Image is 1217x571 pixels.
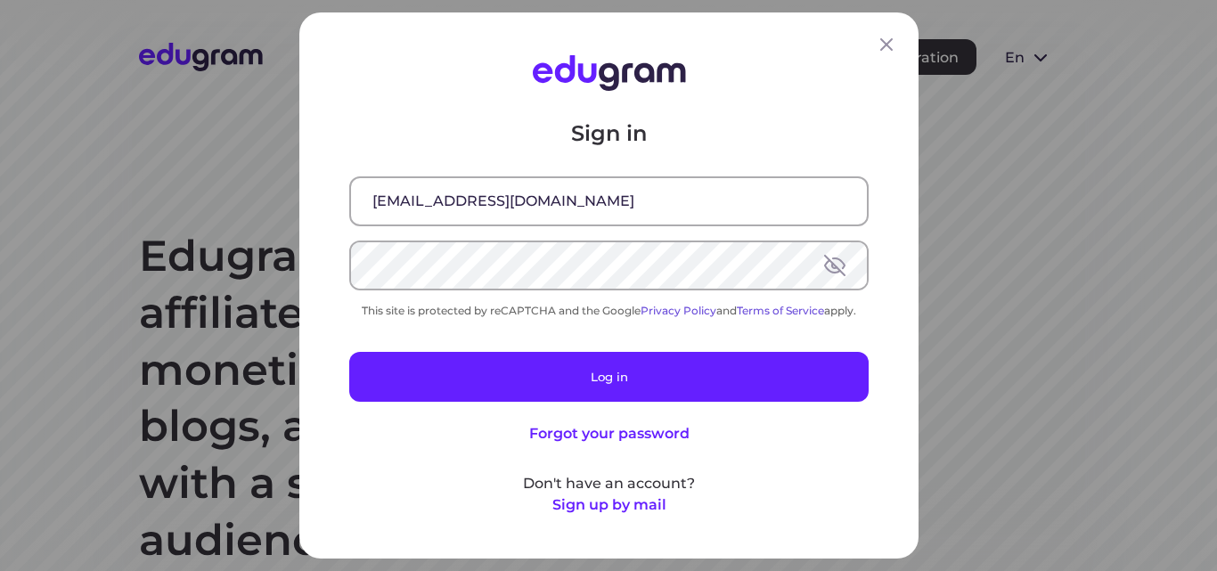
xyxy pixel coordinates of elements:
a: Terms of Service [737,304,824,317]
div: This site is protected by reCAPTCHA and the Google and apply. [349,304,869,317]
button: Sign up by mail [551,494,666,516]
button: Forgot your password [528,423,689,445]
button: Log in [349,352,869,402]
input: Email [351,178,867,224]
img: Edugram Logo [532,55,685,91]
p: Sign in [349,119,869,148]
a: Privacy Policy [641,304,716,317]
p: Don't have an account? [349,473,869,494]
